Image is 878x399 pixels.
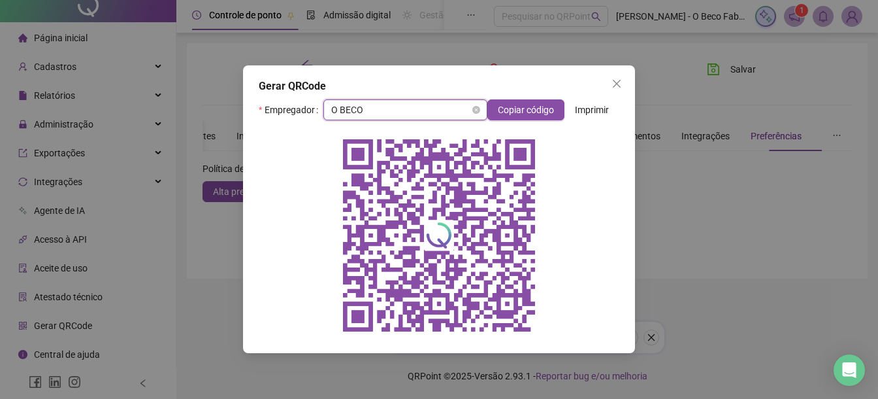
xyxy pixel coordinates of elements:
img: qrcode do empregador [334,131,544,340]
span: O BECO [331,100,480,120]
span: close [611,78,622,89]
label: Empregador [259,99,323,120]
div: Open Intercom Messenger [834,355,865,386]
button: Close [606,73,627,94]
span: close-circle [472,106,480,114]
button: Imprimir [564,99,619,120]
span: Imprimir [575,103,609,117]
span: Copiar código [498,103,554,117]
div: Gerar QRCode [259,78,619,94]
button: Copiar código [487,99,564,120]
